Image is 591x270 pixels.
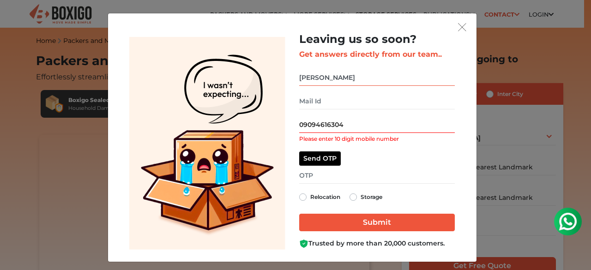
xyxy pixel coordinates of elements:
input: Mail Id [299,93,455,109]
input: Mobile No [299,117,455,133]
button: Send OTP [299,151,341,166]
input: Submit [299,214,455,231]
img: whatsapp-icon.svg [9,9,28,28]
label: Storage [361,192,382,203]
img: Lead Welcome Image [129,37,285,250]
h2: Leaving us so soon? [299,33,455,46]
img: Boxigo Customer Shield [299,239,308,248]
div: Trusted by more than 20,000 customers. [299,239,455,248]
img: exit [458,23,466,31]
label: Please enter 10 digit mobile number [299,135,399,143]
label: Relocation [310,192,340,203]
input: OTP [299,168,455,184]
h3: Get answers directly from our team.. [299,50,455,59]
input: Your Name [299,70,455,86]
